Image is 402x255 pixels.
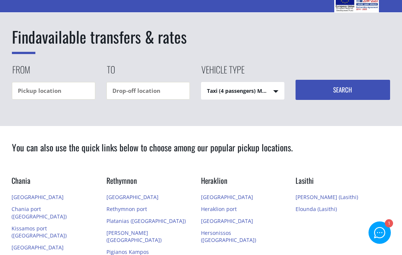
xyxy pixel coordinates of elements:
a: Elounda (Lasithi) [296,205,337,212]
h3: Rethymnon [106,175,190,191]
a: Chania port ([GEOGRAPHIC_DATA]) [12,205,67,220]
h1: available transfers & rates [12,26,390,48]
a: Heraklion port [201,205,237,212]
h3: Heraklion [201,175,284,191]
a: Platanias ([GEOGRAPHIC_DATA]) [106,217,186,224]
label: From [12,63,30,82]
div: 1 [385,220,392,228]
label: To [106,63,115,82]
a: [GEOGRAPHIC_DATA] [201,193,253,201]
span: Find [12,25,35,54]
a: [GEOGRAPHIC_DATA] [201,217,253,224]
h2: You can also use the quick links below to choose among our popular pickup locations. [12,141,390,164]
input: Drop-off location [106,82,190,100]
h3: Chania [12,175,95,191]
span: Taxi (4 passengers) Mercedes E Class [201,82,284,100]
a: Kissamos port ([GEOGRAPHIC_DATA]) [12,225,67,239]
a: [GEOGRAPHIC_DATA] [12,193,64,201]
a: Hersonissos ([GEOGRAPHIC_DATA]) [201,229,256,244]
a: [PERSON_NAME] ([GEOGRAPHIC_DATA]) [106,229,162,244]
button: Search [296,80,390,100]
input: Pickup location [12,82,95,100]
label: Vehicle type [201,63,245,82]
h3: Lasithi [296,175,379,191]
a: [GEOGRAPHIC_DATA] [106,193,159,201]
a: Rethymnon port [106,205,147,212]
a: [GEOGRAPHIC_DATA] [12,244,64,251]
a: [PERSON_NAME] (Lasithi) [296,193,358,201]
